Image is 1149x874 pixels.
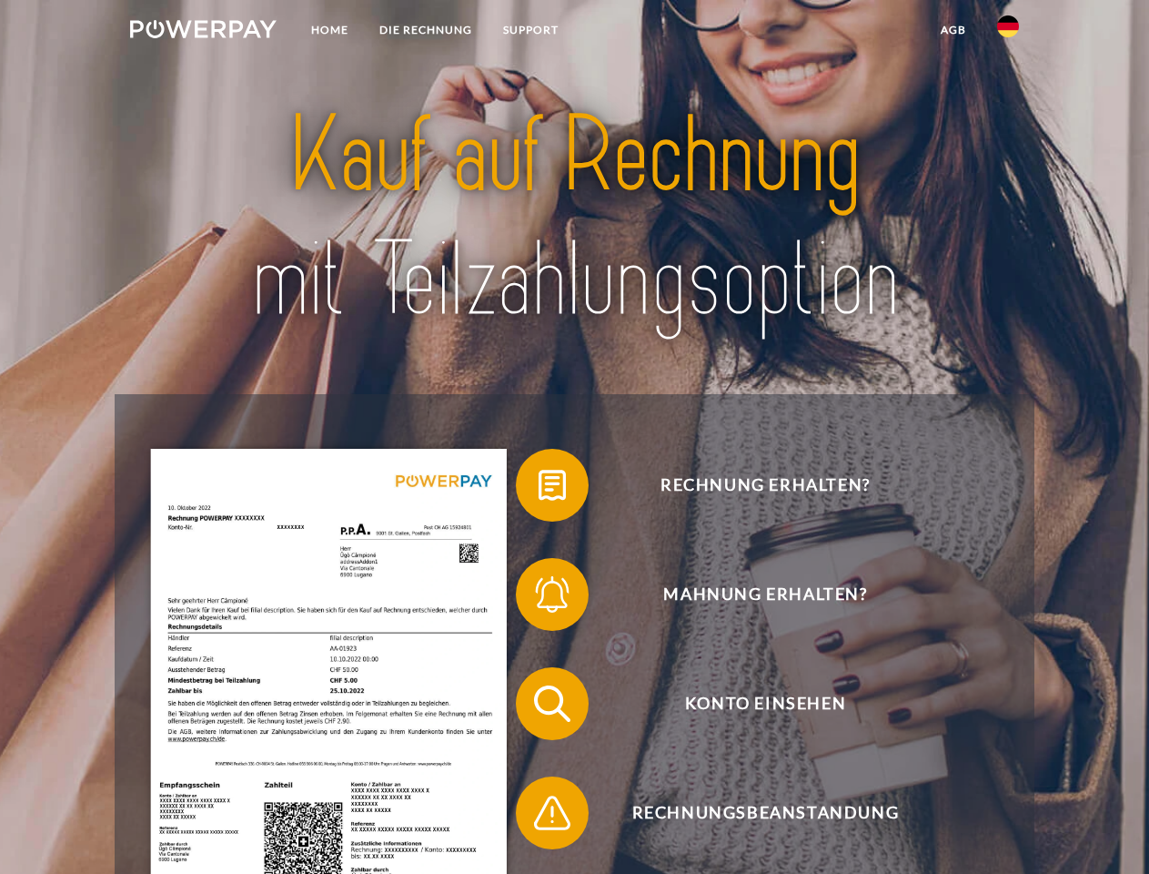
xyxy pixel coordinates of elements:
img: title-powerpay_de.svg [174,87,975,349]
button: Rechnung erhalten? [516,449,989,522]
img: qb_warning.svg [529,790,575,836]
img: qb_search.svg [529,681,575,727]
a: Home [296,14,364,46]
span: Rechnung erhalten? [542,449,988,522]
button: Rechnungsbeanstandung [516,777,989,849]
img: qb_bill.svg [529,462,575,508]
img: qb_bell.svg [529,572,575,617]
span: Konto einsehen [542,667,988,740]
img: logo-powerpay-white.svg [130,20,277,38]
button: Mahnung erhalten? [516,558,989,631]
span: Rechnungsbeanstandung [542,777,988,849]
a: agb [925,14,982,46]
img: de [997,15,1019,37]
a: SUPPORT [488,14,574,46]
a: DIE RECHNUNG [364,14,488,46]
span: Mahnung erhalten? [542,558,988,631]
button: Konto einsehen [516,667,989,740]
